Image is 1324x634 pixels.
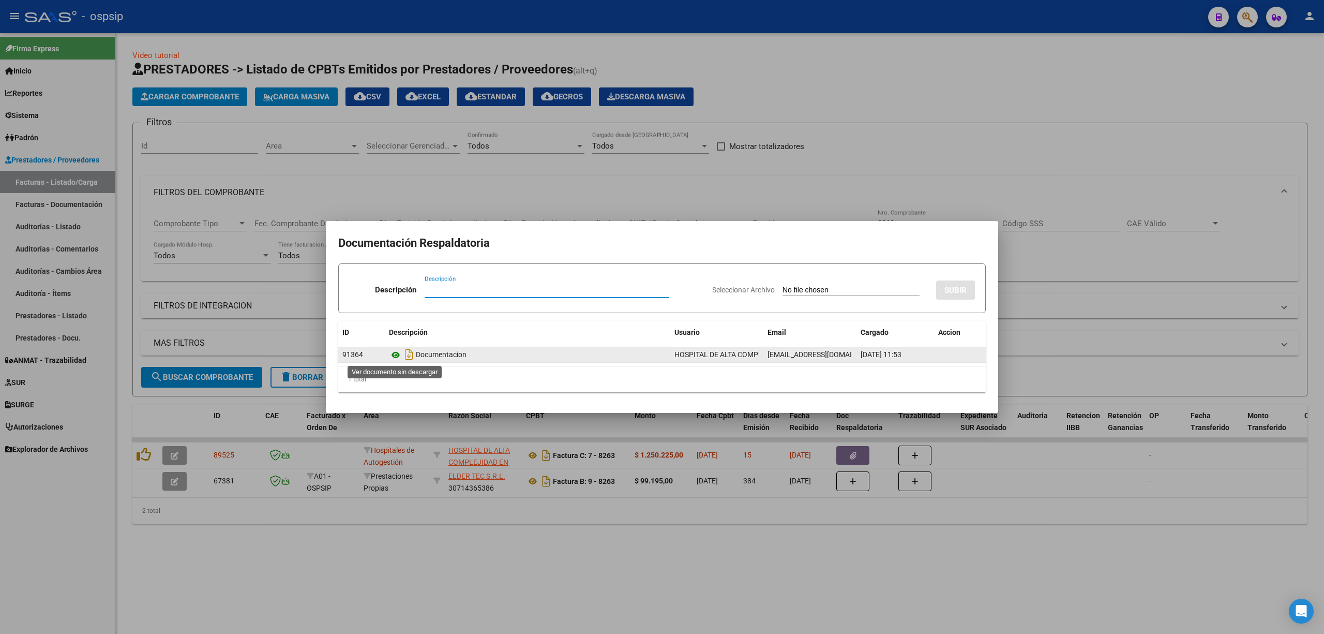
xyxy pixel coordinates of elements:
p: Descripción [375,284,416,296]
span: Seleccionar Archivo [712,286,775,294]
span: 91364 [342,350,363,359]
datatable-header-cell: ID [338,321,385,344]
div: Documentacion [389,346,666,363]
span: Usuario [674,328,700,336]
span: HOSPITAL DE ALTA COMPLEJIDAD EN RED EL CRUCE [PERSON_NAME] . [674,350,907,359]
button: SUBIR [936,281,975,300]
span: SUBIR [944,286,967,295]
datatable-header-cell: Email [763,321,856,344]
span: [EMAIL_ADDRESS][DOMAIN_NAME] [768,350,882,359]
span: [DATE] 11:53 [861,350,901,359]
datatable-header-cell: Cargado [856,321,934,344]
div: 1 total [338,366,986,392]
span: Email [768,328,786,336]
h2: Documentación Respaldatoria [338,233,986,253]
i: Descargar documento [402,346,416,363]
datatable-header-cell: Descripción [385,321,670,344]
span: Accion [938,328,960,336]
span: Cargado [861,328,889,336]
div: Open Intercom Messenger [1289,599,1314,624]
datatable-header-cell: Accion [934,321,986,344]
span: Descripción [389,328,428,336]
span: ID [342,328,349,336]
datatable-header-cell: Usuario [670,321,763,344]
